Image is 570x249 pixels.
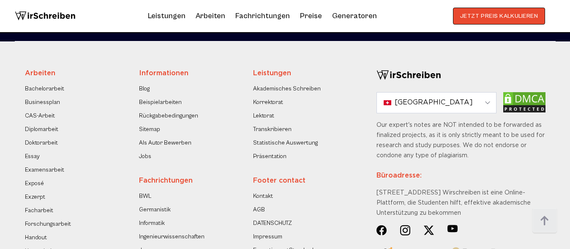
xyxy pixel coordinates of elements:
[15,8,76,25] img: logo wirschreiben
[532,208,557,234] img: button top
[253,205,265,215] a: AGB
[253,176,345,186] div: Footer contact
[253,124,292,134] a: Transkribieren
[253,84,321,94] a: Akademisches Schreiben
[25,165,64,175] a: Examensarbeit
[25,68,117,79] div: Arbeiten
[25,151,40,161] a: Essay
[447,225,458,233] img: Lozenge (4)
[25,84,64,94] a: Bachelorarbeit
[25,233,47,243] a: Handout
[139,111,198,121] a: Rückgabebedingungen
[139,84,150,94] a: Blog
[253,151,286,161] a: Präsentation
[139,191,151,201] a: BWL
[196,9,225,23] a: Arbeiten
[376,161,545,188] div: Büroadresse:
[139,124,160,134] a: Sitemap
[25,111,55,121] a: CAS-Arbeit
[253,68,345,79] div: Leistungen
[139,138,191,148] a: Als Autor Bewerben
[376,68,441,82] img: logo-footer
[25,205,53,216] a: Facharbeit
[139,151,151,161] a: Jobs
[453,8,545,25] button: JETZT PREIS KALKULIEREN
[424,225,434,235] img: Social Networks (15)
[25,138,58,148] a: Doktorarbeit
[503,92,545,112] img: dmca
[139,176,231,186] div: Fachrichtungen
[376,225,387,235] img: Social Networks (14)
[253,232,282,242] a: Impressum
[25,219,71,229] a: Forschungsarbeit
[300,11,322,20] a: Preise
[235,9,290,23] a: Fachrichtungen
[139,97,182,107] a: Beispielarbeiten
[25,192,45,202] a: Exzerpt
[25,178,44,189] a: Exposé
[139,232,205,242] a: Ingenieurwissenschaften
[395,98,473,108] span: [GEOGRAPHIC_DATA]
[139,205,171,215] a: Germanistik
[25,97,60,107] a: Businessplan
[400,225,410,235] img: Group (20)
[148,9,185,23] a: Leistungen
[139,68,231,79] div: Informationen
[253,138,318,148] a: Statistische Auswertung
[253,218,292,228] a: DATENSCHUTZ
[376,120,545,225] div: Our expert's notes are NOT intended to be forwarded as finalized projects, as it is only strictly...
[139,218,165,228] a: Informatik
[253,111,274,121] a: Lektorat
[25,124,58,134] a: Diplomarbeit
[253,97,283,107] a: Korrektorat
[332,9,377,23] a: Generatoren
[253,191,273,201] a: Kontakt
